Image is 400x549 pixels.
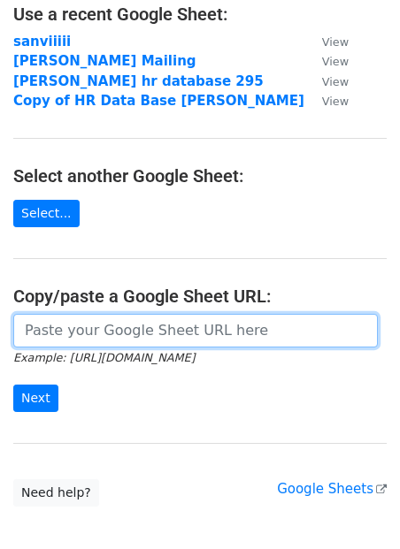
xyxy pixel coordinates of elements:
a: Copy of HR Data Base [PERSON_NAME] [13,93,304,109]
a: Select... [13,200,80,227]
h4: Copy/paste a Google Sheet URL: [13,286,387,307]
input: Paste your Google Sheet URL here [13,314,378,347]
h4: Use a recent Google Sheet: [13,4,387,25]
a: View [304,73,349,89]
a: [PERSON_NAME] Mailing [13,53,196,69]
small: Example: [URL][DOMAIN_NAME] [13,351,195,364]
small: View [322,75,349,88]
a: View [304,53,349,69]
iframe: Chat Widget [312,464,400,549]
a: View [304,93,349,109]
small: View [322,55,349,68]
a: View [304,34,349,50]
input: Next [13,385,58,412]
small: View [322,35,349,49]
h4: Select another Google Sheet: [13,165,387,187]
a: Need help? [13,479,99,507]
a: sanviiiii [13,34,71,50]
a: [PERSON_NAME] hr database 295 [13,73,264,89]
small: View [322,95,349,108]
a: Google Sheets [277,481,387,497]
